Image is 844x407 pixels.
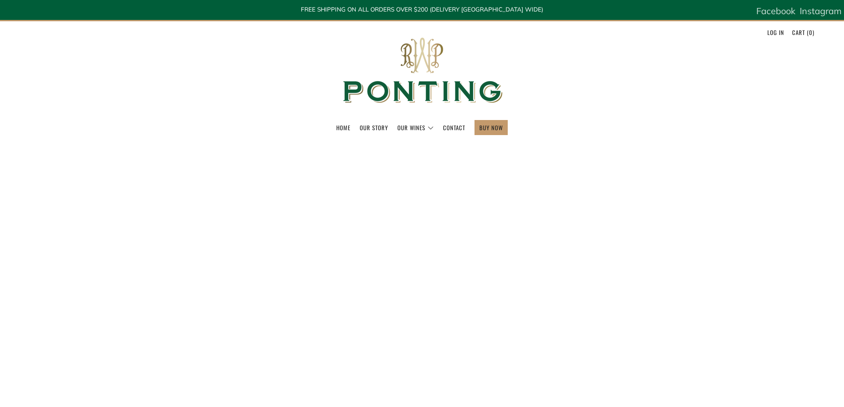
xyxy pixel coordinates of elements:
span: Facebook [756,5,795,16]
a: Contact [443,120,465,135]
a: Our Story [360,120,388,135]
a: Our Wines [397,120,434,135]
img: Ponting Wines [334,21,511,120]
a: Cart (0) [792,25,814,39]
a: Instagram [800,2,842,20]
span: 0 [809,28,813,37]
a: Facebook [756,2,795,20]
span: Instagram [800,5,842,16]
a: BUY NOW [479,120,503,135]
a: Home [336,120,350,135]
a: Log in [767,25,784,39]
